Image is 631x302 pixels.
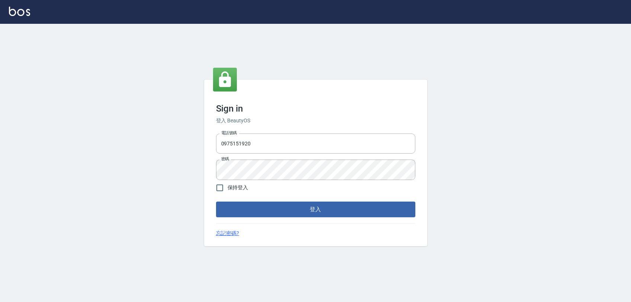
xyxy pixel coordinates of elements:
[221,156,229,162] label: 密碼
[228,184,248,192] span: 保持登入
[216,202,415,217] button: 登入
[216,103,415,114] h3: Sign in
[221,130,237,136] label: 電話號碼
[216,229,239,237] a: 忘記密碼?
[9,7,30,16] img: Logo
[216,117,415,125] h6: 登入 BeautyOS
